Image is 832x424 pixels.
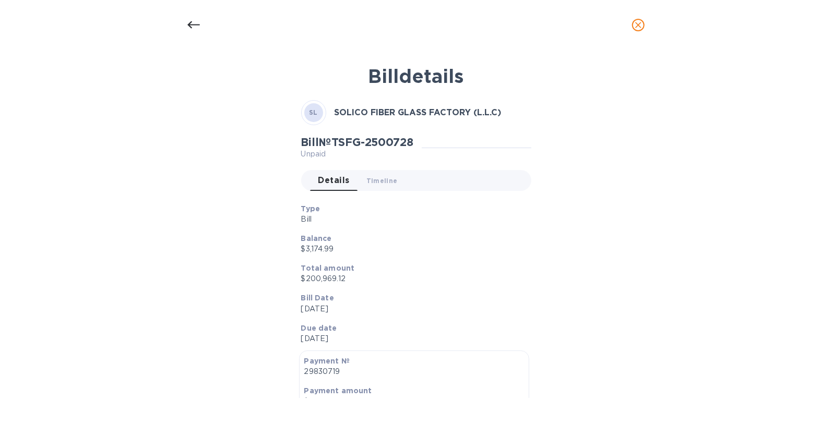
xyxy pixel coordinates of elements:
b: Bill details [369,65,464,88]
p: $200,969.12 [301,273,523,284]
b: Payment amount [304,386,372,395]
span: Timeline [366,175,398,186]
b: Total amount [301,264,355,272]
b: SOLICO FIBER GLASS FACTORY (L.L.C) [335,107,502,117]
b: Bill Date [301,294,334,302]
p: [DATE] [301,333,523,344]
button: close [626,13,651,38]
p: [DATE] [301,304,523,314]
h2: Bill № TSFG-2500728 [301,136,413,149]
p: $3,174.99 [301,244,523,255]
p: $51,980.93 [304,396,524,407]
b: SL [309,108,318,116]
b: Payment № [304,357,350,365]
span: Details [318,173,350,188]
p: Bill [301,214,523,225]
b: Balance [301,234,332,243]
b: Type [301,204,320,213]
b: Due date [301,324,337,332]
p: Unpaid [301,149,413,160]
p: 29830719 [304,366,524,377]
